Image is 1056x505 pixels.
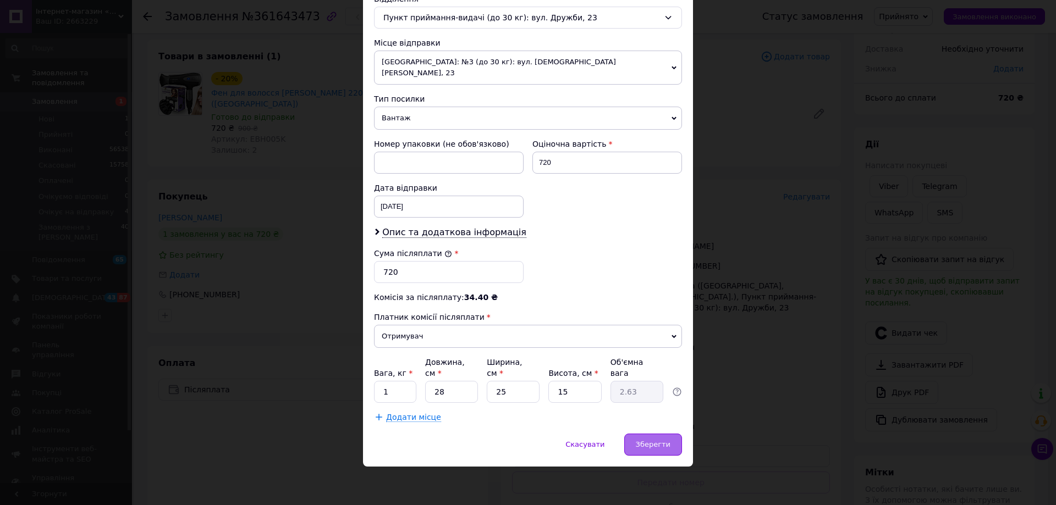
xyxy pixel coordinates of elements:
[548,369,598,378] label: Висота, см
[636,440,670,448] span: Зберегти
[382,227,526,238] span: Опис та додаткова інформація
[425,358,465,378] label: Довжина, см
[532,138,682,149] div: Оціночна вартість
[374,292,682,303] div: Комісія за післяплату:
[610,357,663,379] div: Об'ємна вага
[374,7,682,29] div: Пункт приймання-видачі (до 30 кг): вул. Дружби, 23
[374,51,682,85] span: [GEOGRAPHIC_DATA]: №3 (до 30 кг): вул. [DEMOGRAPHIC_DATA] [PERSON_NAME], 23
[374,107,682,130] span: Вантаж
[374,182,524,193] div: Дата відправки
[374,95,425,103] span: Тип посилки
[565,440,604,448] span: Скасувати
[374,325,682,348] span: Отримувач
[374,138,524,149] div: Номер упаковки (не обов'язково)
[374,38,441,47] span: Місце відправки
[374,313,485,321] span: Платник комісії післяплати
[487,358,522,378] label: Ширина, см
[374,249,452,258] label: Сума післяплати
[386,413,441,422] span: Додати місце
[374,369,413,378] label: Вага, кг
[464,293,498,302] span: 34.40 ₴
